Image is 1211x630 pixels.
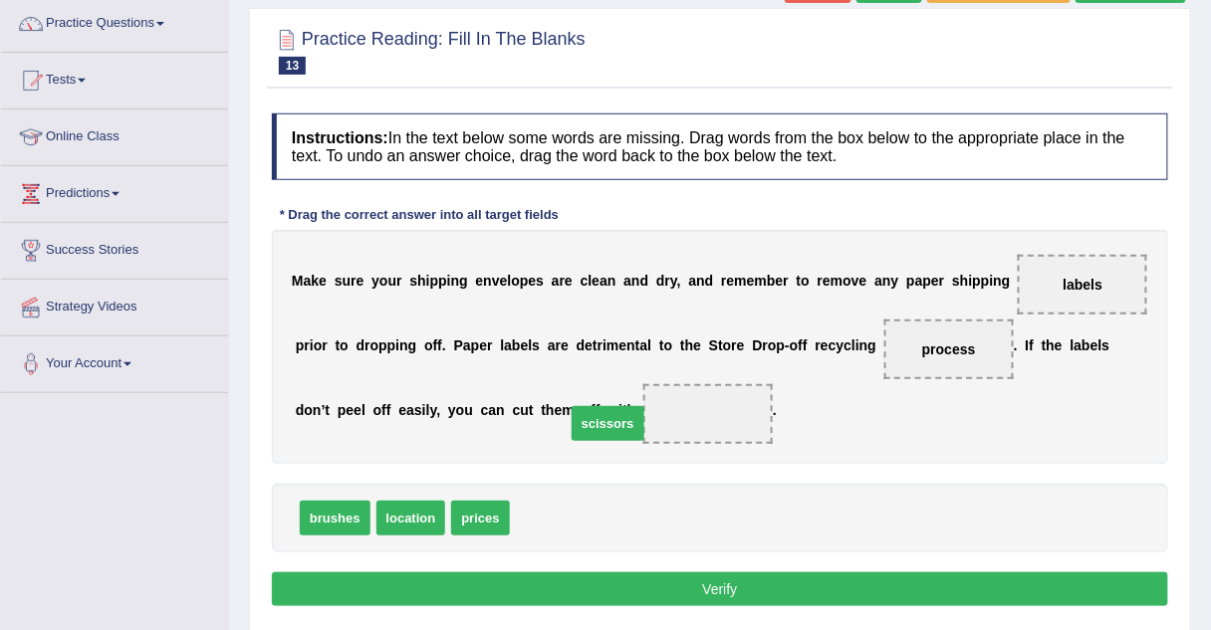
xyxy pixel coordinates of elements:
[528,337,532,353] b: l
[487,337,492,353] b: r
[767,273,776,289] b: b
[296,337,305,353] b: p
[492,273,500,289] b: v
[643,384,773,444] span: Drop target
[272,25,586,75] h2: Practice Reading: Fill In The Blanks
[314,337,323,353] b: o
[379,273,388,289] b: o
[563,402,575,418] b: m
[882,273,891,289] b: n
[463,337,471,353] b: a
[664,337,673,353] b: o
[593,337,598,353] b: t
[1071,337,1075,353] b: l
[737,337,745,353] b: e
[1,280,228,329] a: Strategy Videos
[960,273,969,289] b: h
[351,273,356,289] b: r
[373,402,382,418] b: o
[430,273,439,289] b: p
[313,402,322,418] b: n
[583,402,592,418] b: o
[451,273,460,289] b: n
[378,337,387,353] b: p
[600,273,607,289] b: a
[296,402,305,418] b: d
[718,337,723,353] b: t
[747,273,755,289] b: e
[585,337,593,353] b: e
[677,273,681,289] b: ,
[572,406,644,441] span: scissors
[1,166,228,216] a: Predictions
[548,337,556,353] b: a
[479,337,487,353] b: e
[732,337,737,353] b: r
[546,402,555,418] b: h
[311,273,319,289] b: k
[1,223,228,273] a: Success Stories
[627,402,636,418] b: h
[981,273,990,289] b: p
[922,341,976,357] span: process
[343,273,352,289] b: u
[300,501,370,535] span: brushes
[1042,337,1047,353] b: t
[915,273,923,289] b: a
[362,402,365,418] b: l
[304,273,312,289] b: a
[631,273,640,289] b: n
[496,402,505,418] b: n
[555,402,563,418] b: e
[670,273,677,289] b: y
[532,337,540,353] b: s
[952,273,960,289] b: s
[520,402,529,418] b: u
[304,337,309,353] b: r
[784,273,789,289] b: r
[1026,337,1030,353] b: I
[969,273,973,289] b: i
[665,273,670,289] b: r
[1090,337,1098,353] b: e
[388,273,397,289] b: u
[340,337,349,353] b: o
[596,402,601,418] b: f
[322,402,326,418] b: ’
[622,402,627,418] b: t
[939,273,944,289] b: r
[338,402,347,418] b: p
[364,337,369,353] b: r
[1014,337,1018,353] b: .
[874,273,882,289] b: a
[721,273,726,289] b: r
[1102,337,1110,353] b: s
[512,337,521,353] b: b
[395,337,399,353] b: i
[398,402,406,418] b: e
[481,402,489,418] b: c
[451,501,509,535] span: prices
[448,402,456,418] b: y
[504,337,512,353] b: a
[973,273,982,289] b: p
[640,273,649,289] b: d
[773,402,777,418] b: .
[843,273,851,289] b: o
[520,273,529,289] b: p
[424,337,433,353] b: o
[433,337,438,353] b: f
[422,402,426,418] b: i
[803,337,808,353] b: f
[607,273,616,289] b: n
[851,273,859,289] b: v
[426,402,430,418] b: l
[560,273,565,289] b: r
[489,402,497,418] b: a
[1029,337,1034,353] b: f
[705,273,714,289] b: d
[906,273,915,289] b: p
[831,273,843,289] b: m
[577,337,586,353] b: d
[844,337,851,353] b: c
